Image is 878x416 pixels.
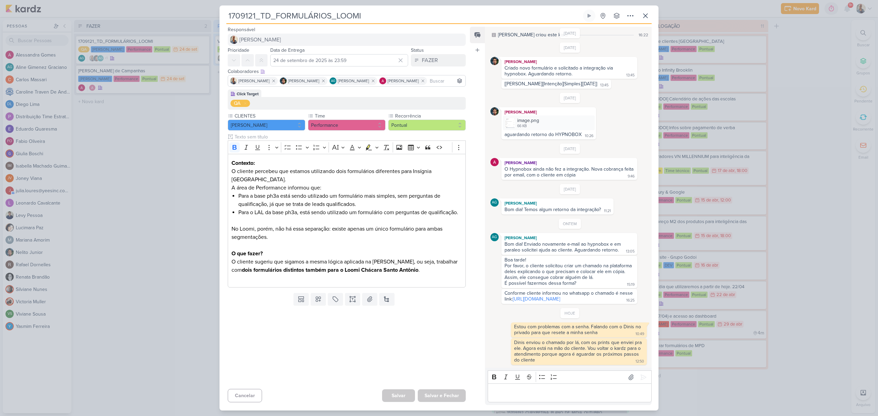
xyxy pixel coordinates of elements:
button: Cancelar [228,389,262,402]
div: Boa tarde! [505,257,634,263]
div: Aline Gimenez Graciano [330,77,336,84]
div: Editor toolbar [228,140,466,154]
div: aguardando retorno do HYPNOBOX [505,132,582,137]
img: Alessandra Gomes [490,158,499,166]
div: Aline Gimenez Graciano [490,198,499,207]
div: Criado novo formulário e solicitado a integração via hypnobox. Aguardando retorno. [505,65,614,77]
span: [PERSON_NAME] [239,36,281,44]
div: 13:05 [626,249,634,254]
input: Buscar [428,77,464,85]
div: Ligar relógio [586,13,592,19]
span: [PERSON_NAME] [388,78,419,84]
div: [[PERSON_NAME]][Intenção][Simples][[DATE]] [505,81,597,87]
div: [PERSON_NAME] [503,234,636,241]
label: Data de Entrega [270,47,305,53]
div: 10:26 [585,133,593,139]
button: FAZER [411,54,466,66]
div: FAZER [422,56,438,64]
div: 16:25 [626,298,634,303]
button: Pontual [388,120,466,131]
div: 12:50 [636,359,644,364]
img: Nelito Junior [280,77,287,84]
div: Editor editing area: main [488,383,652,402]
div: Aline Gimenez Graciano [490,233,499,241]
div: 13:45 [600,83,608,88]
label: Time [314,112,385,120]
div: 9:46 [628,174,634,179]
a: [URL][DOMAIN_NAME] [513,296,560,302]
li: Para a base ph3a está sendo utilizado um formulário mais simples, sem perguntas de qualificação, ... [238,192,462,208]
div: image.png [503,115,595,130]
div: Editor toolbar [488,370,652,384]
label: Status [411,47,424,53]
img: Nelito Junior [490,107,499,115]
p: AG [492,201,497,205]
span: [PERSON_NAME] [338,78,369,84]
div: 15:19 [627,282,634,287]
div: [PERSON_NAME] [503,58,636,65]
input: Select a date [270,54,408,66]
p: AG [492,235,497,239]
img: Alessandra Gomes [379,77,386,84]
div: [PERSON_NAME] [503,200,612,207]
div: 10:49 [636,331,644,337]
div: [PERSON_NAME] criou este kard [498,31,568,38]
span: [PERSON_NAME] [238,78,270,84]
label: Prioridade [228,47,249,53]
div: Estou com problemas com a senha. Falando com o Dinis no privado para que resete a minha senha [514,324,642,335]
p: AG [331,79,335,83]
label: Responsável [228,27,255,33]
input: Kard Sem Título [226,10,582,22]
div: Dinis enviou o chamado por lá, com os prints que enviei pra ele. Agora está na mão do cliente. Vo... [514,340,643,363]
label: CLIENTES [234,112,305,120]
p: O cliente sugeriu que sigamos a mesma lógica aplicada na [PERSON_NAME], ou seja, trabalhar com . [232,249,462,282]
div: Bom dia! Enviado novamente e-mail ao hypnobox e em paraleo solicitei ajuda ao cliente. Aguardando... [505,241,622,253]
li: Para o LAL da base ph3a, está sendo utilizado um formulário com perguntas de qualificação. [238,208,462,217]
div: [PERSON_NAME] [503,159,636,166]
div: [PERSON_NAME] [503,109,595,115]
button: [PERSON_NAME] [228,34,466,46]
div: Por favor, o cliente solicitou criar um chamado na plataforma deles explicando o que precisam e c... [505,263,634,280]
div: Click Target [237,91,259,97]
div: 11:21 [604,208,611,214]
div: Bom dia! Temos algum retorno da integração? [505,207,601,212]
p: No Loomi, porém, não há essa separação: existe apenas um único formulário para ambas segmentações. [232,217,462,241]
div: 16:22 [639,32,648,38]
div: 13:45 [626,73,634,78]
div: Conforme cliente informou no whatsapp o chamado é nesse link: [505,290,634,302]
div: 66 KB [517,123,539,129]
button: [PERSON_NAME] [228,120,305,131]
strong: Contexto: [232,160,255,167]
div: Colaboradores [228,68,466,75]
label: Recorrência [394,112,466,120]
strong: O que fazer? [232,250,263,257]
img: Nelito Junior [490,57,499,65]
p: O cliente percebeu que estamos utilizando dois formulários diferentes para Insígnia [GEOGRAPHIC_D... [232,159,462,184]
span: [PERSON_NAME] [288,78,319,84]
div: image.png [517,117,539,124]
p: A área de Performance informou que: [232,184,462,192]
img: Iara Santos [230,77,237,84]
div: Editor editing area: main [228,154,466,288]
div: QA [234,100,240,107]
img: bryBfEkzVJyxb0w2EbopoygxCszDyZwHbFVEuH1S.png [506,118,515,128]
button: Performance [308,120,385,131]
div: O Hypnobox ainda não fez a integração. Nova cobrança feita por email, com o cliente em cópia [505,166,635,178]
img: Iara Santos [230,36,238,44]
strong: dois formulários distintos também para o Loomi Chácara Santo Antônio [242,267,418,273]
input: Texto sem título [233,133,466,140]
div: É possível fazermos dessa forma? [505,280,576,286]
